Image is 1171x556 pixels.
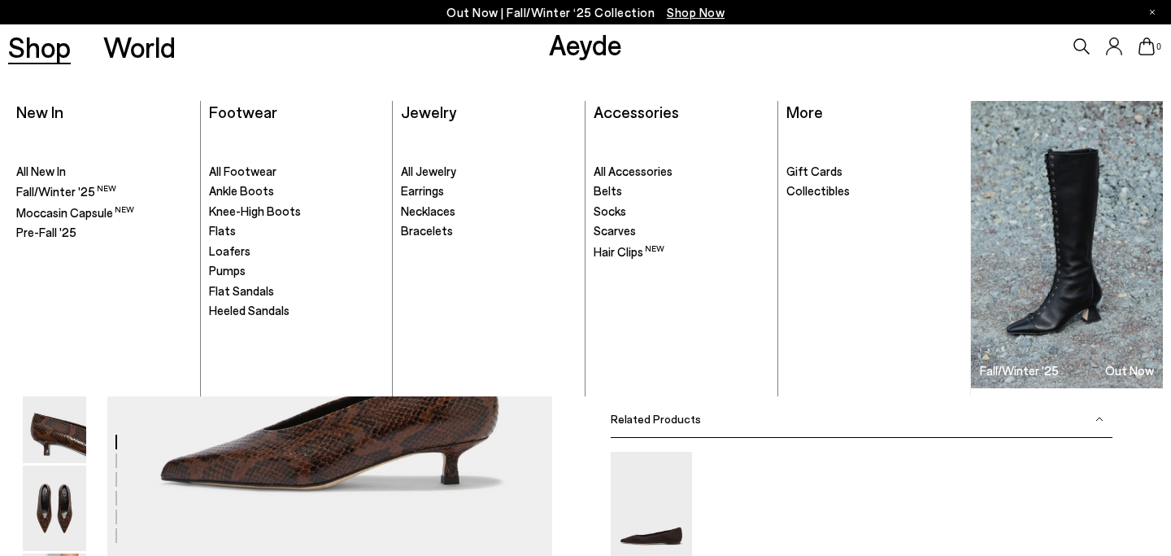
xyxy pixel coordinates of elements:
span: All Footwear [209,164,276,178]
a: Accessories [594,102,679,121]
a: Belts [594,183,769,199]
a: Gift Cards [786,164,963,180]
img: Clara Pointed-Toe Pumps - Image 5 [23,466,86,551]
span: 0 [1155,42,1163,51]
span: Heeled Sandals [209,303,289,317]
a: Knee-High Boots [209,204,385,220]
h3: Out Now [1105,365,1154,377]
span: Moccasin Capsule [16,205,134,220]
a: Moccasin Capsule [16,204,192,221]
span: Gift Cards [786,164,842,178]
a: Fall/Winter '25 Out Now [971,101,1163,388]
a: Footwear [209,102,277,121]
img: Group_1295_900x.jpg [971,101,1163,388]
p: Out Now | Fall/Winter ‘25 Collection [446,2,725,23]
a: Jewelry [401,102,456,121]
span: Collectibles [786,183,850,198]
span: Bracelets [401,223,453,238]
a: Pre-Fall '25 [16,225,192,241]
span: Flat Sandals [209,283,274,298]
a: Ankle Boots [209,183,385,199]
span: Knee-High Boots [209,204,301,218]
a: Collectibles [786,183,963,199]
a: More [786,102,823,121]
a: Fall/Winter '25 [16,183,192,200]
span: Flats [209,223,236,238]
span: Hair Clips [594,244,664,259]
span: All New In [16,164,66,178]
a: Flats [209,223,385,239]
a: 0 [1138,37,1155,55]
a: Earrings [401,183,577,199]
span: Ankle Boots [209,183,274,198]
a: All Accessories [594,164,769,180]
a: Socks [594,204,769,220]
span: Socks [594,204,626,218]
a: Scarves [594,223,769,239]
span: Pre-Fall '25 [16,225,76,239]
a: Shop [8,33,71,61]
span: Belts [594,183,622,198]
span: Fall/Winter '25 [16,184,116,199]
span: Navigate to /collections/new-in [667,5,725,20]
a: All Footwear [209,164,385,180]
img: svg%3E [1095,415,1104,423]
span: Pumps [209,263,246,278]
a: Bracelets [401,223,577,239]
span: All Accessories [594,164,673,178]
a: All New In [16,164,192,180]
span: Scarves [594,223,636,238]
a: Heeled Sandals [209,303,385,319]
span: Earrings [401,183,444,198]
a: New In [16,102,63,121]
a: Loafers [209,243,385,260]
span: Related Products [611,412,701,426]
a: World [103,33,176,61]
a: Necklaces [401,204,577,220]
a: Pumps [209,263,385,279]
a: Hair Clips [594,243,769,260]
span: Loafers [209,243,250,258]
span: Necklaces [401,204,455,218]
span: All Jewelry [401,164,456,178]
a: Flat Sandals [209,283,385,300]
h3: Fall/Winter '25 [980,365,1059,377]
img: Clara Pointed-Toe Pumps - Image 4 [23,378,86,463]
a: Aeyde [549,27,622,61]
a: All Jewelry [401,164,577,180]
